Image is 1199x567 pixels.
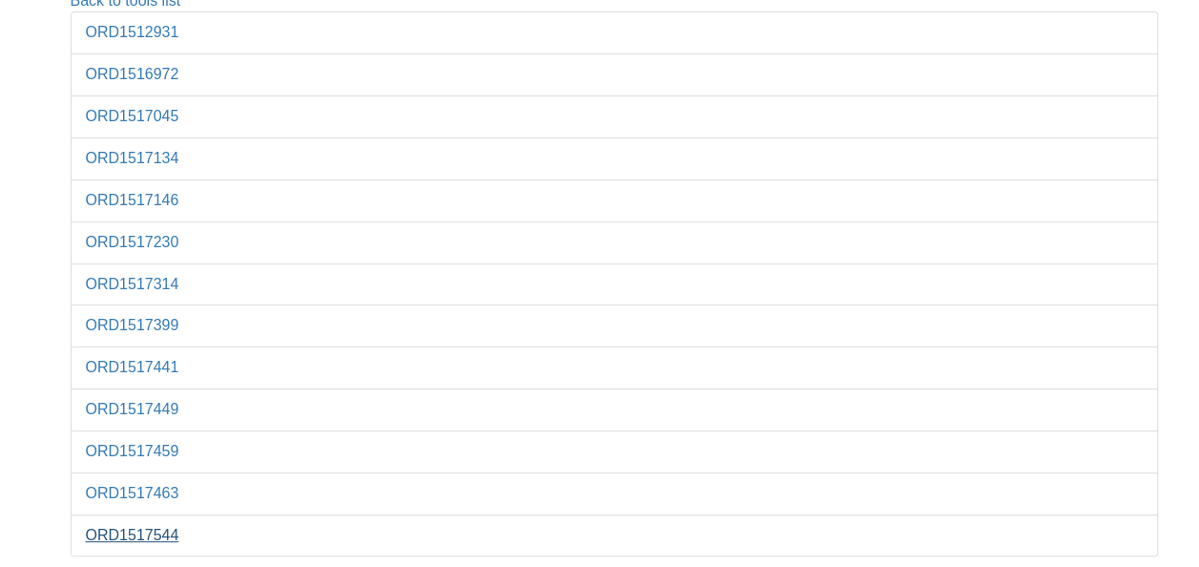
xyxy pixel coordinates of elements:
[86,443,179,459] a: ORD1517459
[86,192,179,208] a: ORD1517146
[86,485,179,501] a: ORD1517463
[86,317,179,333] a: ORD1517399
[86,24,179,40] a: ORD1512931
[86,276,179,292] a: ORD1517314
[86,359,179,375] a: ORD1517441
[86,108,179,124] a: ORD1517045
[86,234,179,250] a: ORD1517230
[86,150,179,166] a: ORD1517134
[86,401,179,417] a: ORD1517449
[86,527,179,543] a: ORD1517544
[86,66,179,82] a: ORD1516972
